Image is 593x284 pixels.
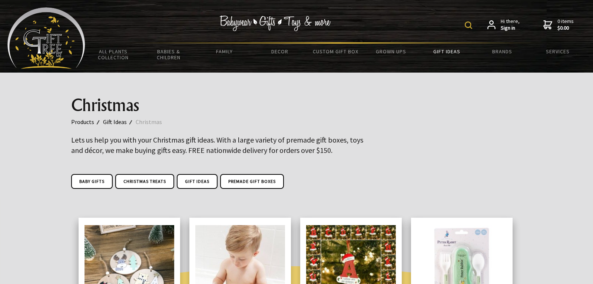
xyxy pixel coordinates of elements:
img: Babywear - Gifts - Toys & more [219,16,331,31]
a: Babies & Children [141,44,196,65]
a: Custom Gift Box [308,44,363,59]
a: Grown Ups [363,44,419,59]
a: All Plants Collection [85,44,141,65]
a: Baby Gifts [71,174,113,189]
strong: $0.00 [557,25,574,31]
big: Lets us help you with your Christmas gift ideas. With a large variety of premade gift boxes, toys... [71,135,363,155]
a: Hi there,Sign in [487,18,520,31]
a: Christmas Treats [115,174,174,189]
span: 0 items [557,18,574,31]
a: Gift Ideas [177,174,218,189]
a: Christmas [136,117,171,127]
a: Gift Ideas [419,44,474,59]
h1: Christmas [71,96,522,114]
a: Products [71,117,103,127]
img: product search [465,21,472,29]
span: Hi there, [501,18,520,31]
a: Brands [474,44,530,59]
img: Babyware - Gifts - Toys and more... [7,7,85,69]
a: Decor [252,44,308,59]
a: Family [196,44,252,59]
strong: Sign in [501,25,520,31]
a: 0 items$0.00 [543,18,574,31]
a: Premade Gift Boxes [220,174,284,189]
a: Services [530,44,586,59]
a: Gift Ideas [103,117,136,127]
